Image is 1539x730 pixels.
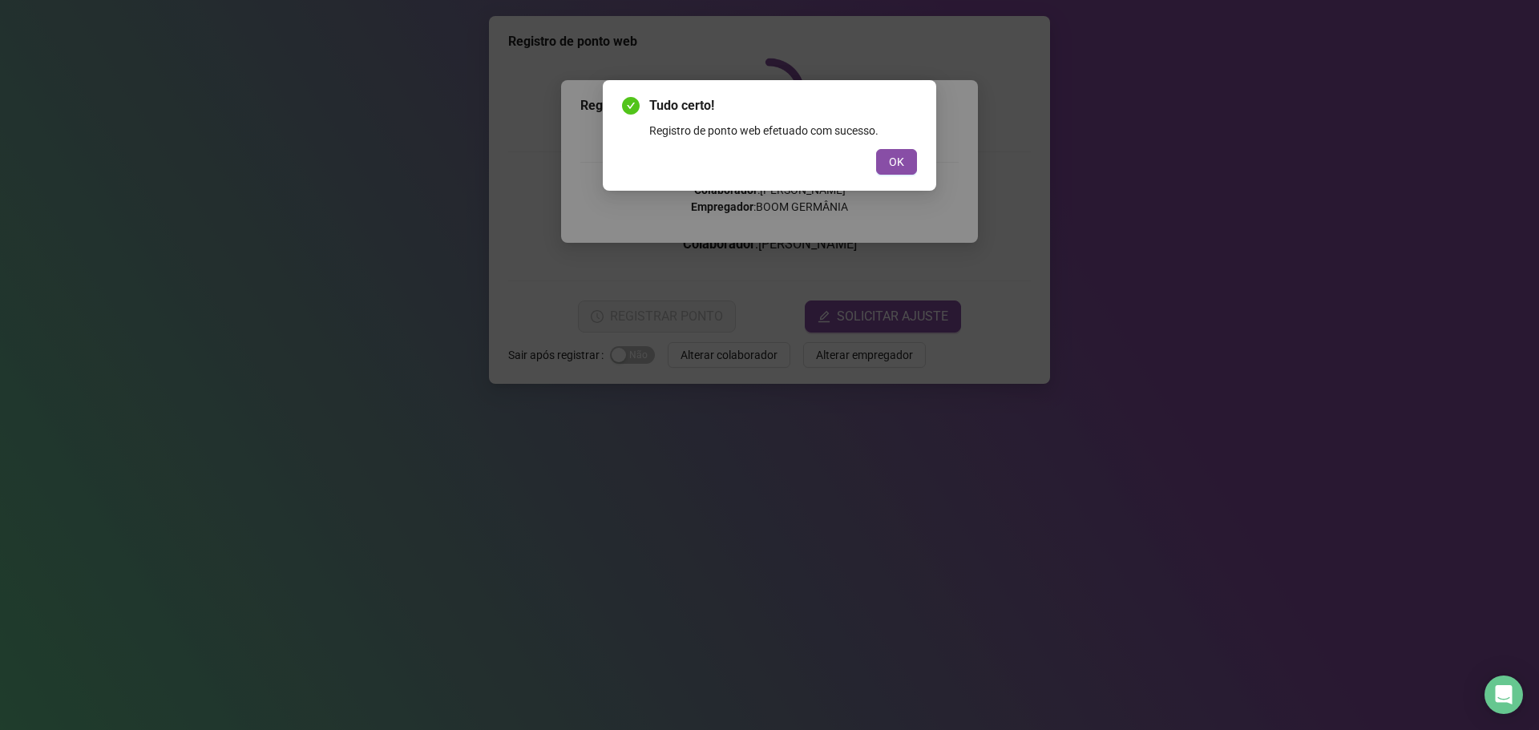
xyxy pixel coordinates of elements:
[876,149,917,175] button: OK
[649,96,917,115] span: Tudo certo!
[1484,676,1523,714] div: Open Intercom Messenger
[622,97,640,115] span: check-circle
[889,153,904,171] span: OK
[649,122,917,139] div: Registro de ponto web efetuado com sucesso.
